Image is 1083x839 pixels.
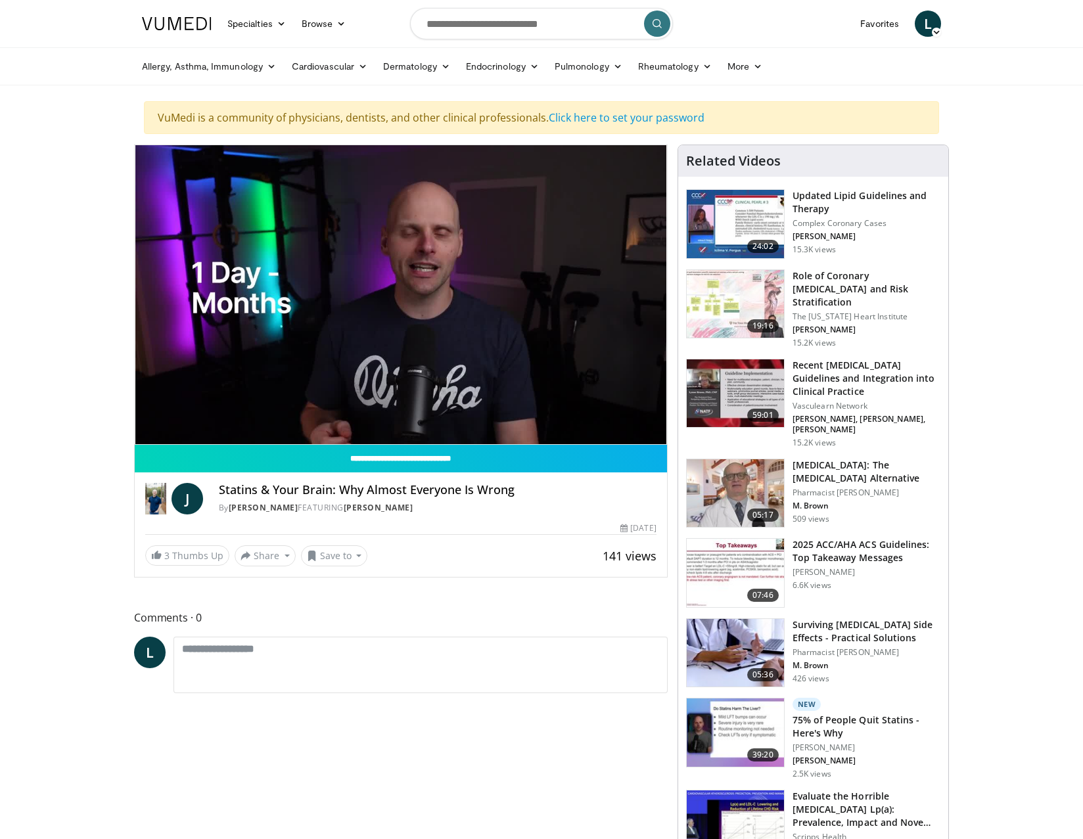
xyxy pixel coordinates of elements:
h3: 75% of People Quit Statins - Here's Why [793,714,940,740]
p: Vasculearn Network [793,401,940,411]
a: 19:16 Role of Coronary [MEDICAL_DATA] and Risk Stratification The [US_STATE] Heart Institute [PER... [686,269,940,348]
span: 24:02 [747,240,779,253]
a: 05:36 Surviving [MEDICAL_DATA] Side Effects - Practical Solutions Pharmacist [PERSON_NAME] M. Bro... [686,618,940,688]
img: VuMedi Logo [142,17,212,30]
span: 07:46 [747,589,779,602]
img: 87825f19-cf4c-4b91-bba1-ce218758c6bb.150x105_q85_crop-smart_upscale.jpg [687,359,784,428]
a: 3 Thumbs Up [145,545,229,566]
p: 15.3K views [793,244,836,255]
span: 3 [164,549,170,562]
h4: Statins & Your Brain: Why Almost Everyone Is Wrong [219,483,657,497]
a: Browse [294,11,354,37]
p: [PERSON_NAME] [793,756,940,766]
p: 15.2K views [793,438,836,448]
p: The [US_STATE] Heart Institute [793,311,940,322]
span: 19:16 [747,319,779,332]
a: 39:20 New 75% of People Quit Statins - Here's Why [PERSON_NAME] [PERSON_NAME] 2.5K views [686,698,940,779]
p: 509 views [793,514,829,524]
h3: Updated Lipid Guidelines and Therapy [793,189,940,215]
a: 05:17 [MEDICAL_DATA]: The [MEDICAL_DATA] Alternative Pharmacist [PERSON_NAME] M. Brown 509 views [686,459,940,528]
span: Comments 0 [134,609,668,626]
p: [PERSON_NAME] [793,567,940,578]
h3: 2025 ACC/AHA ACS Guidelines: Top Takeaway Messages [793,538,940,564]
p: Pharmacist [PERSON_NAME] [793,647,940,658]
p: M. Brown [793,501,940,511]
a: Rheumatology [630,53,720,79]
p: 2.5K views [793,769,831,779]
a: Dermatology [375,53,458,79]
a: Pulmonology [547,53,630,79]
video-js: Video Player [135,145,667,445]
img: Dr. Jordan Rennicke [145,483,166,514]
span: 05:36 [747,668,779,681]
h3: [MEDICAL_DATA]: The [MEDICAL_DATA] Alternative [793,459,940,485]
a: Click here to set your password [549,110,704,125]
p: 6.6K views [793,580,831,591]
h3: Evaluate the Horrible [MEDICAL_DATA] Lp(a): Prevalence, Impact and Nove… [793,790,940,829]
p: [PERSON_NAME] [793,742,940,753]
p: [PERSON_NAME] [793,325,940,335]
a: L [134,637,166,668]
p: M. Brown [793,660,940,671]
h3: Recent [MEDICAL_DATA] Guidelines and Integration into Clinical Practice [793,359,940,398]
span: 141 views [603,548,657,564]
a: 24:02 Updated Lipid Guidelines and Therapy Complex Coronary Cases [PERSON_NAME] 15.3K views [686,189,940,259]
button: Save to [301,545,368,566]
span: 05:17 [747,509,779,522]
span: 39:20 [747,748,779,761]
a: Specialties [219,11,294,37]
a: J [172,483,203,514]
div: [DATE] [620,522,656,534]
a: Endocrinology [458,53,547,79]
button: Share [235,545,296,566]
p: New [793,698,821,711]
p: 15.2K views [793,338,836,348]
p: Pharmacist [PERSON_NAME] [793,488,940,498]
img: 77f671eb-9394-4acc-bc78-a9f077f94e00.150x105_q85_crop-smart_upscale.jpg [687,190,784,258]
img: 369ac253-1227-4c00-b4e1-6e957fd240a8.150x105_q85_crop-smart_upscale.jpg [687,539,784,607]
img: 1778299e-4205-438f-a27e-806da4d55abe.150x105_q85_crop-smart_upscale.jpg [687,619,784,687]
a: Allergy, Asthma, Immunology [134,53,284,79]
a: Cardiovascular [284,53,375,79]
a: [PERSON_NAME] [344,502,413,513]
p: Complex Coronary Cases [793,218,940,229]
img: 1efa8c99-7b8a-4ab5-a569-1c219ae7bd2c.150x105_q85_crop-smart_upscale.jpg [687,270,784,338]
input: Search topics, interventions [410,8,673,39]
div: By FEATURING [219,502,657,514]
img: 79764dec-74e5-4d11-9932-23f29d36f9dc.150x105_q85_crop-smart_upscale.jpg [687,698,784,767]
a: 07:46 2025 ACC/AHA ACS Guidelines: Top Takeaway Messages [PERSON_NAME] 6.6K views [686,538,940,608]
a: [PERSON_NAME] [229,502,298,513]
a: L [915,11,941,37]
a: 59:01 Recent [MEDICAL_DATA] Guidelines and Integration into Clinical Practice Vasculearn Network ... [686,359,940,448]
p: 426 views [793,673,829,684]
a: Favorites [852,11,907,37]
span: 59:01 [747,409,779,422]
p: [PERSON_NAME], [PERSON_NAME], [PERSON_NAME] [793,414,940,435]
h3: Role of Coronary [MEDICAL_DATA] and Risk Stratification [793,269,940,309]
img: ce9609b9-a9bf-4b08-84dd-8eeb8ab29fc6.150x105_q85_crop-smart_upscale.jpg [687,459,784,528]
p: [PERSON_NAME] [793,231,940,242]
div: VuMedi is a community of physicians, dentists, and other clinical professionals. [144,101,939,134]
a: More [720,53,770,79]
h3: Surviving [MEDICAL_DATA] Side Effects - Practical Solutions [793,618,940,645]
h4: Related Videos [686,153,781,169]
